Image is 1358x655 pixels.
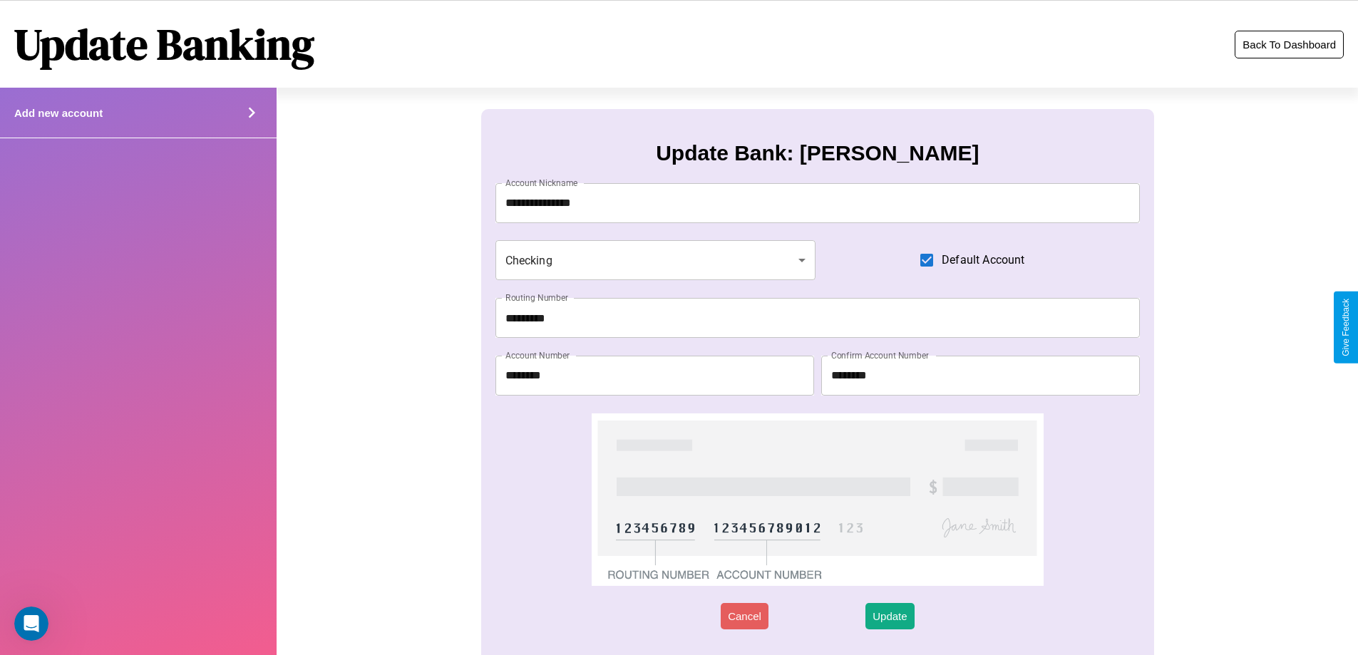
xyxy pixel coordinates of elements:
[865,603,914,629] button: Update
[656,141,979,165] h3: Update Bank: [PERSON_NAME]
[495,240,816,280] div: Checking
[592,413,1043,586] img: check
[721,603,768,629] button: Cancel
[505,349,570,361] label: Account Number
[14,107,103,119] h4: Add new account
[1341,299,1351,356] div: Give Feedback
[505,292,568,304] label: Routing Number
[14,607,48,641] iframe: Intercom live chat
[942,252,1024,269] span: Default Account
[14,15,314,73] h1: Update Banking
[1235,31,1344,58] button: Back To Dashboard
[831,349,929,361] label: Confirm Account Number
[505,177,578,189] label: Account Nickname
